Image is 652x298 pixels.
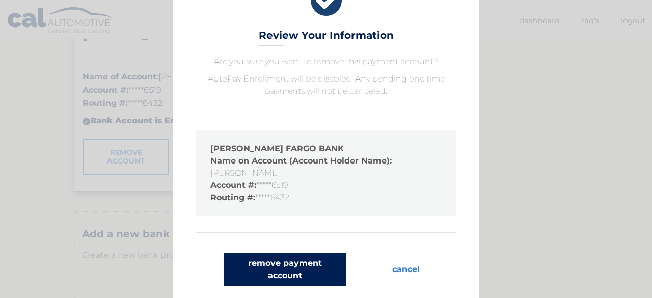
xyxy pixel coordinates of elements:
[384,253,428,286] button: cancel
[259,29,394,47] h3: Review Your Information
[210,180,256,190] strong: Account #:
[224,253,346,286] button: remove payment account
[196,73,456,97] p: AutoPay Enrollment will be disabled. Any pending one time payments will not be canceled.
[196,56,456,68] p: Are you sure you want to remove this payment account?
[210,193,255,202] strong: Routing #:
[210,156,392,166] strong: Name on Account (Account Holder Name):
[210,155,442,179] li: [PERSON_NAME]
[210,144,344,153] strong: [PERSON_NAME] FARGO BANK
